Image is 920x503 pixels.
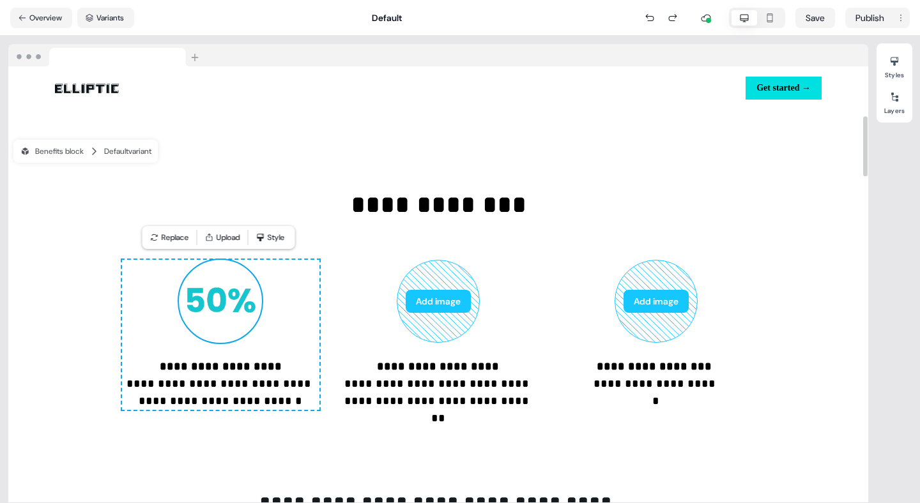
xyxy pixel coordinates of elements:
div: Add image [615,260,698,343]
button: Style [251,229,293,246]
button: Add image [624,290,689,313]
div: Image [55,80,433,96]
button: Replace [145,229,194,246]
img: Image [179,260,262,343]
button: Save [795,8,835,28]
button: Publish [845,8,892,28]
div: Add image [397,260,480,343]
button: Layers [877,87,912,115]
button: Variants [77,8,134,28]
button: Add image [406,290,471,313]
div: Default [372,11,402,24]
button: Overview [10,8,72,28]
button: Styles [877,51,912,79]
img: Browser topbar [8,44,204,67]
img: Image [55,84,119,93]
div: Benefits block [20,145,84,158]
div: Default variant [104,145,151,158]
button: Upload [200,229,245,246]
div: Get started → [443,77,822,100]
button: Get started → [746,77,822,100]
